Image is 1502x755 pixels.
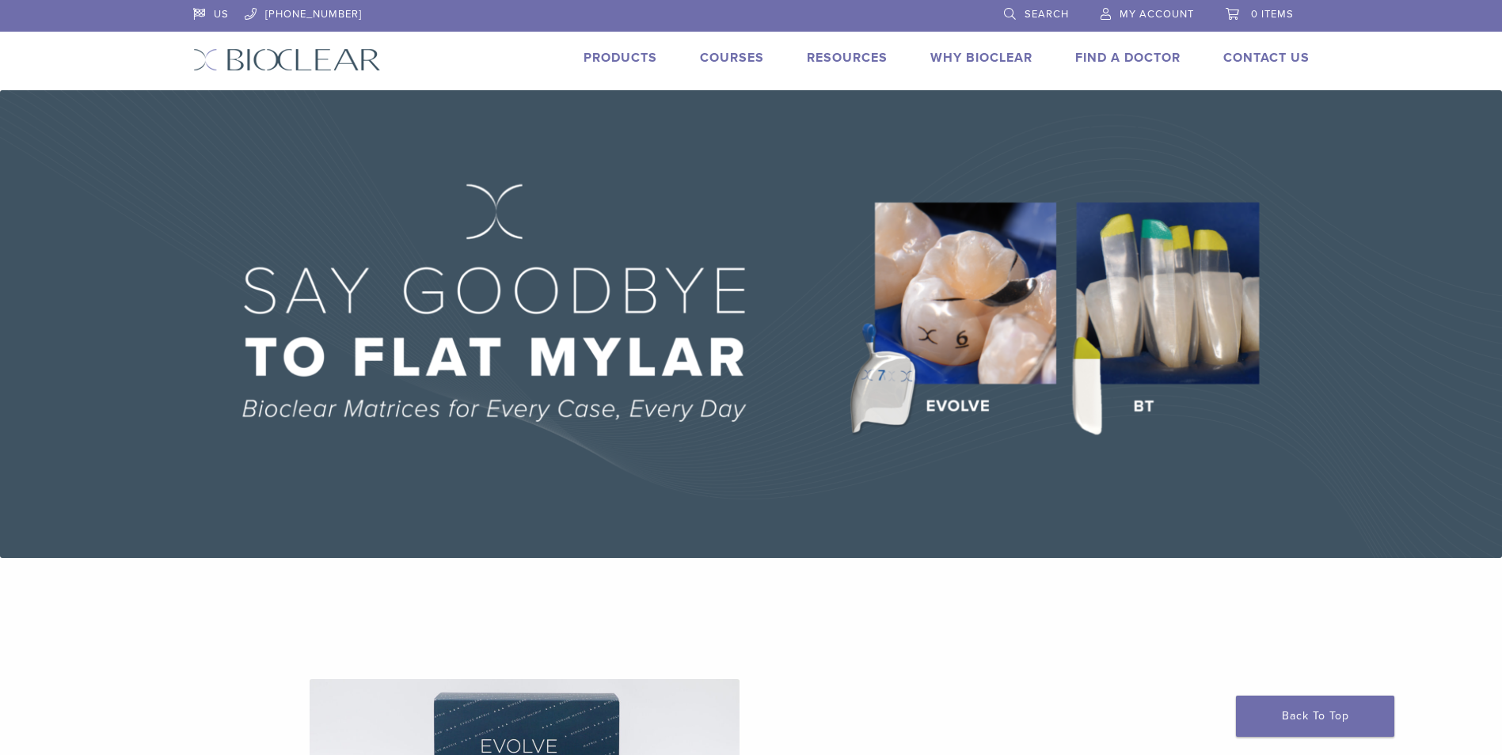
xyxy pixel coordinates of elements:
[930,50,1032,66] a: Why Bioclear
[193,48,381,71] img: Bioclear
[1236,696,1394,737] a: Back To Top
[1075,50,1181,66] a: Find A Doctor
[807,50,888,66] a: Resources
[584,50,657,66] a: Products
[1223,50,1310,66] a: Contact Us
[1251,8,1294,21] span: 0 items
[700,50,764,66] a: Courses
[1025,8,1069,21] span: Search
[1120,8,1194,21] span: My Account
